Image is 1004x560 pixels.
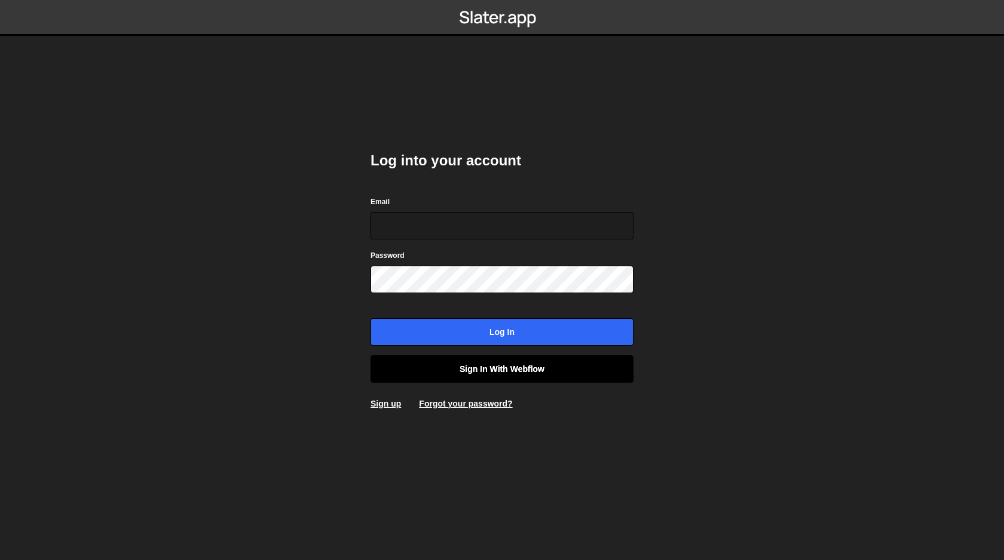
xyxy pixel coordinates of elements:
[371,250,405,261] label: Password
[371,318,633,346] input: Log in
[371,399,401,408] a: Sign up
[371,151,633,170] h2: Log into your account
[371,355,633,383] a: Sign in with Webflow
[419,399,512,408] a: Forgot your password?
[371,196,390,208] label: Email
